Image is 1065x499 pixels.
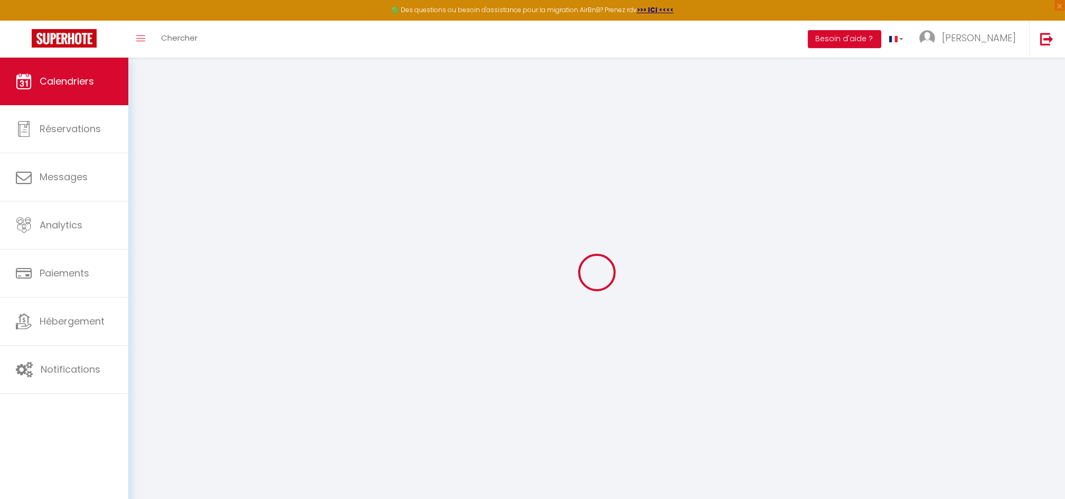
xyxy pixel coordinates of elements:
[808,30,881,48] button: Besoin d'aide ?
[1040,32,1053,45] img: logout
[161,32,197,43] span: Chercher
[40,170,88,183] span: Messages
[32,29,97,48] img: Super Booking
[40,315,105,328] span: Hébergement
[40,75,94,88] span: Calendriers
[40,266,89,280] span: Paiements
[40,122,101,135] span: Réservations
[153,21,205,58] a: Chercher
[40,218,82,232] span: Analytics
[41,363,100,376] span: Notifications
[637,5,674,14] a: >>> ICI <<<<
[911,21,1029,58] a: ... [PERSON_NAME]
[919,30,935,46] img: ...
[942,31,1016,44] span: [PERSON_NAME]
